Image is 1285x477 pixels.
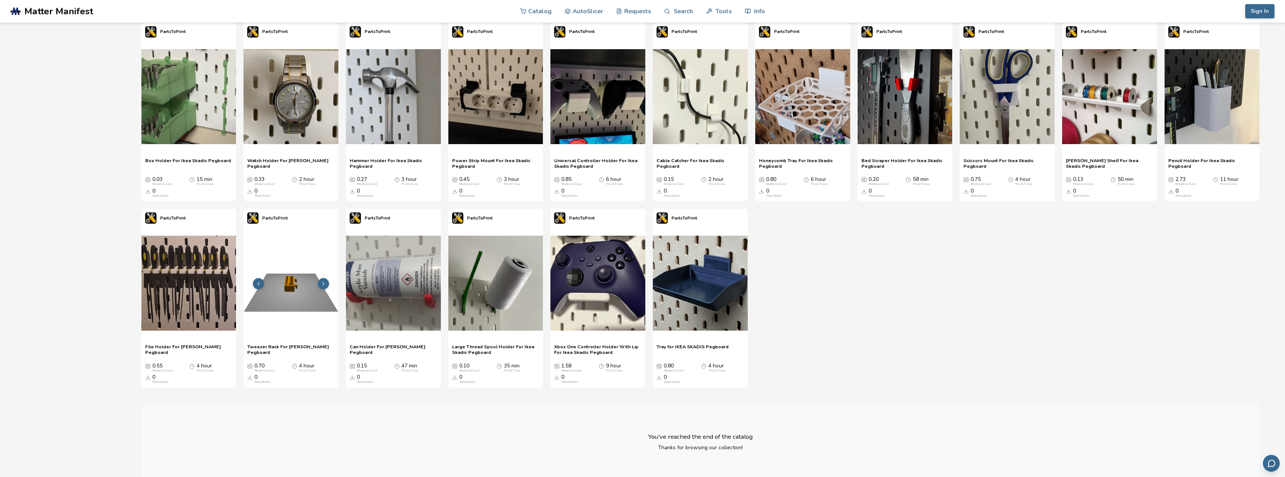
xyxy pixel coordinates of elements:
[459,182,479,186] div: Material Cost
[350,344,437,355] span: Can Holder For [PERSON_NAME] Pegboard
[350,26,361,38] img: PartsToPrint's profile
[869,176,889,186] div: 0.20
[664,369,684,373] div: Material Cost
[357,194,373,198] div: Downloads
[1183,28,1209,36] p: PartsToPrint
[1073,182,1093,186] div: Material Cost
[189,363,195,369] span: Average Print Time
[152,194,169,198] div: Downloads
[1245,4,1274,18] button: Sign In
[145,374,150,380] span: Downloads
[160,214,186,222] p: PartsToPrint
[365,28,390,36] p: PartsToPrint
[774,28,800,36] p: PartsToPrint
[254,380,271,384] div: Downloads
[350,176,355,182] span: Average Cost
[1213,176,1218,182] span: Average Print Time
[664,176,684,186] div: 0.15
[625,433,776,441] p: You've reached the end of the catalog
[459,363,479,373] div: 0.10
[971,194,987,198] div: Downloads
[145,363,150,369] span: Average Cost
[759,26,770,38] img: PartsToPrint's profile
[262,28,288,36] p: PartsToPrint
[452,344,540,355] span: Large Thread Spool Holder For Ikea Skadis Pegboard
[1220,176,1238,186] div: 11 hour
[357,363,377,373] div: 0.15
[1111,176,1116,182] span: Average Print Time
[401,363,418,373] div: 47 min
[459,188,476,198] div: 0
[459,380,476,384] div: Downloads
[971,188,987,198] div: 0
[292,363,297,369] span: Average Print Time
[1118,176,1134,186] div: 50 min
[504,176,520,186] div: 3 hour
[254,182,275,186] div: Material Cost
[299,176,316,186] div: 2 hour
[766,194,783,198] div: Downloads
[672,214,697,222] p: PartsToPrint
[869,182,889,186] div: Material Cost
[145,176,150,182] span: Average Cost
[1066,26,1077,38] img: PartsToPrint's profile
[913,176,929,186] div: 58 min
[504,182,520,186] div: Print Time
[664,363,684,373] div: 0.80
[254,374,271,384] div: 0
[858,23,906,41] a: PartsToPrint's profilePartsToPrint
[357,188,373,198] div: 0
[861,158,949,169] span: Bed Scraper Holder For Ikea Skadis Pegboard
[657,374,662,380] span: Downloads
[243,236,338,331] img: 1_Print_Preview
[152,182,173,186] div: Material Cost
[254,363,275,373] div: 0.70
[452,188,457,194] span: Downloads
[145,212,156,224] img: PartsToPrint's profile
[599,363,604,369] span: Average Print Time
[1073,194,1090,198] div: Downloads
[152,363,173,373] div: 0.55
[1168,158,1256,169] span: Pencil Holder For Ikea Skadis Pegboard
[141,23,189,41] a: PartsToPrint's profilePartsToPrint
[664,194,680,198] div: Downloads
[963,158,1051,169] a: Scissors Mount For Ikea Skadis Pegboard
[452,212,463,224] img: PartsToPrint's profile
[606,182,622,186] div: Print Time
[254,176,275,186] div: 0.33
[569,28,595,36] p: PartsToPrint
[657,212,668,224] img: PartsToPrint's profile
[497,363,502,369] span: Average Print Time
[357,380,373,384] div: Downloads
[350,212,361,224] img: PartsToPrint's profile
[299,369,316,373] div: Print Time
[1015,182,1032,186] div: Print Time
[243,227,338,340] a: 1_Print_Preview
[357,182,377,186] div: Material Cost
[664,380,680,384] div: Downloads
[550,23,598,41] a: PartsToPrint's profilePartsToPrint
[1263,455,1280,472] button: Send feedback via email
[861,188,867,194] span: Downloads
[145,188,150,194] span: Downloads
[811,176,827,186] div: 6 hour
[708,363,725,373] div: 4 hour
[1175,194,1192,198] div: Downloads
[971,176,991,186] div: 0.75
[561,194,578,198] div: Downloads
[554,374,559,380] span: Downloads
[401,182,418,186] div: Print Time
[394,363,400,369] span: Average Print Time
[247,188,252,194] span: Downloads
[861,176,867,182] span: Average Cost
[467,214,493,222] p: PartsToPrint
[299,363,316,373] div: 4 hour
[755,23,803,41] a: PartsToPrint's profilePartsToPrint
[963,176,969,182] span: Average Cost
[452,176,457,182] span: Average Cost
[197,363,213,373] div: 4 hour
[1175,182,1196,186] div: Material Cost
[599,176,604,182] span: Average Print Time
[561,369,582,373] div: Material Cost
